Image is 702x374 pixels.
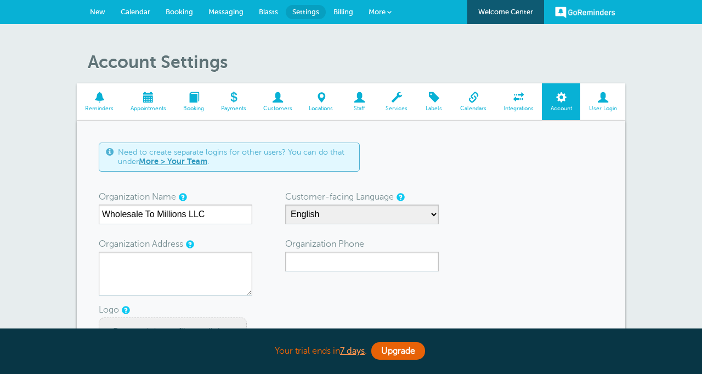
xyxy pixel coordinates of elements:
span: Customers [260,105,295,112]
span: New [90,8,105,16]
span: Calendars [457,105,490,112]
a: Customers [254,83,301,120]
label: Logo [99,301,119,319]
a: Reminders [77,83,122,120]
label: Organization Address [99,235,183,253]
div: Drag and drop a file or click to upload a logo. [99,318,247,357]
span: Need to create separate logins for other users? You can do that under . [118,148,353,167]
a: This will be used as the 'From' name for email reminders and messages, and also in the unsubscrib... [179,194,185,201]
div: Your trial ends in . [77,339,625,363]
span: Appointments [128,105,169,112]
a: Staff [342,83,377,120]
a: Payments [212,83,254,120]
h1: Account Settings [88,52,625,72]
span: Account [547,105,575,112]
a: Appointments [122,83,175,120]
a: User Login [580,83,625,120]
label: Organization Name [99,188,176,206]
span: Reminders [82,105,117,112]
a: 7 days [340,346,365,356]
a: If you upload a logo here it will be added to your email reminders, email message blasts, and Rev... [122,307,128,314]
a: Settings [286,5,326,19]
label: Organization Phone [285,235,364,253]
a: Services [377,83,416,120]
span: Messaging [208,8,244,16]
span: Calendar [121,8,150,16]
a: Integrations [495,83,542,120]
span: Blasts [259,8,278,16]
a: Labels [416,83,452,120]
span: Booking [166,8,193,16]
span: Services [383,105,411,112]
a: Calendars [452,83,495,120]
a: Upgrade [371,342,425,360]
span: Staff [347,105,372,112]
span: Labels [422,105,446,112]
span: Booking [180,105,207,112]
a: The customer-facing language is the language used for the parts of GoReminders your customers cou... [397,194,403,201]
span: Integrations [501,105,537,112]
span: Locations [306,105,336,112]
a: Locations [301,83,342,120]
span: Settings [292,8,319,16]
span: User Login [586,105,620,112]
a: More > Your Team [139,157,207,166]
span: Billing [333,8,353,16]
span: More [369,8,386,16]
span: Payments [218,105,249,112]
a: A physical address, where you can receive mail, is required to be included in any marketing email... [186,241,193,248]
label: Customer-facing Language [285,188,394,206]
a: Booking [175,83,213,120]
